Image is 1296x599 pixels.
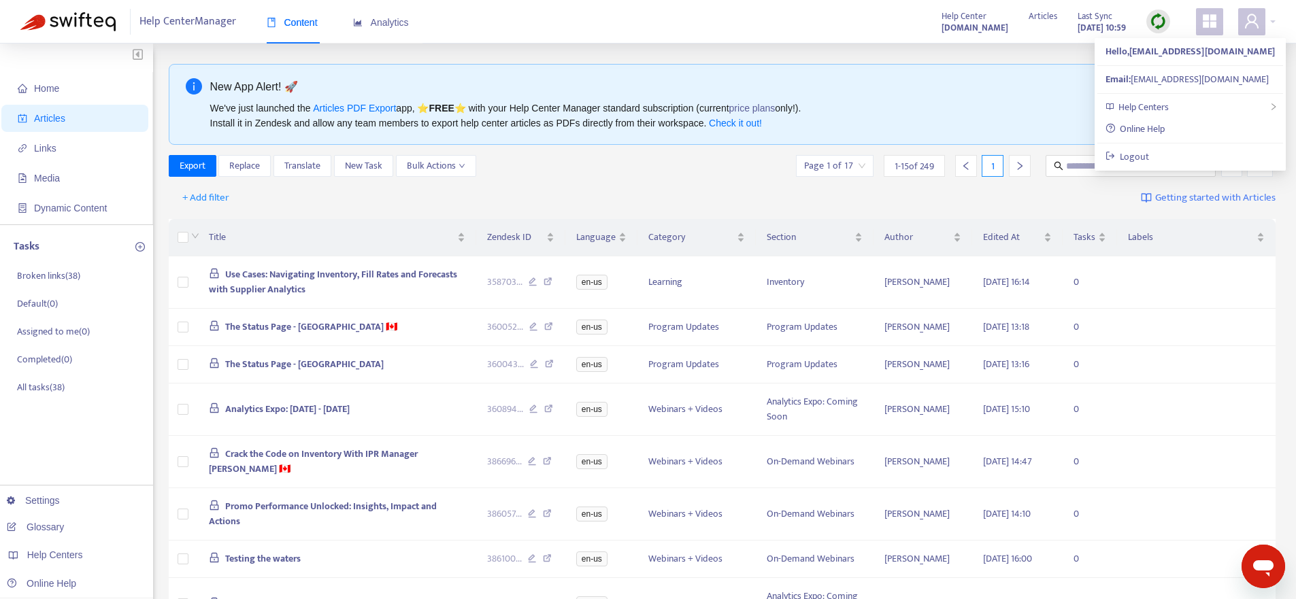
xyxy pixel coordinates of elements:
td: Program Updates [637,346,756,383]
a: Getting started with Articles [1141,187,1276,209]
button: Export [169,155,216,177]
span: New Task [345,158,382,173]
th: Tasks [1063,219,1117,256]
span: Home [34,83,59,94]
p: Completed ( 0 ) [17,352,72,366]
span: 386100 ... [487,551,522,566]
span: Analytics Expo: [DATE] - [DATE] [225,401,350,417]
td: Program Updates [756,346,874,383]
td: 0 [1063,309,1117,346]
div: New App Alert! 🚀 [210,78,1246,95]
span: Export [180,158,205,173]
a: price plans [729,103,776,114]
span: Last Sync [1078,9,1112,24]
span: lock [209,268,220,279]
td: [PERSON_NAME] [874,256,971,309]
span: [DATE] 15:10 [983,401,1030,417]
span: 360894 ... [487,402,523,417]
span: 360052 ... [487,320,523,335]
td: 0 [1063,436,1117,488]
span: Use Cases: Navigating Inventory, Fill Rates and Forecasts with Supplier Analytics [209,267,457,297]
span: Replace [229,158,260,173]
strong: Email: [1106,71,1131,87]
th: Labels [1117,219,1276,256]
span: 360043 ... [487,357,524,372]
a: Articles PDF Export [313,103,396,114]
span: home [18,84,27,93]
button: Bulk Actionsdown [396,155,476,177]
a: Online Help [7,578,76,589]
span: Media [34,173,60,184]
span: lock [209,358,220,369]
span: Language [576,230,616,245]
span: lock [209,552,220,563]
span: en-us [576,320,608,335]
span: Dynamic Content [34,203,107,213]
td: On-Demand Webinars [756,541,874,578]
span: [DATE] 14:47 [983,453,1032,469]
td: Inventory [756,256,874,309]
td: Program Updates [637,309,756,346]
th: Zendesk ID [476,219,565,256]
span: Edited At [983,230,1041,245]
span: The Status Page - [GEOGRAPHIC_DATA] [225,356,384,372]
iframe: Button to launch messaging window [1242,545,1285,588]
span: info-circle [186,78,202,95]
img: Swifteq [20,12,116,31]
td: [PERSON_NAME] [874,488,971,541]
a: Check it out! [709,118,762,129]
td: Webinars + Videos [637,488,756,541]
a: Logout [1106,149,1150,165]
span: account-book [18,114,27,123]
span: Labels [1128,230,1254,245]
td: 0 [1063,346,1117,383]
button: Replace [218,155,271,177]
td: On-Demand Webinars [756,436,874,488]
span: Bulk Actions [407,158,465,173]
span: [DATE] 13:16 [983,356,1029,372]
td: [PERSON_NAME] [874,309,971,346]
td: [PERSON_NAME] [874,383,971,436]
span: book [267,18,276,27]
button: + Add filter [172,187,239,209]
img: sync.dc5367851b00ba804db3.png [1150,13,1167,30]
span: Testing the waters [225,551,301,566]
span: en-us [576,551,608,566]
span: link [18,143,27,153]
button: Translate [273,155,331,177]
td: 0 [1063,256,1117,309]
span: Author [884,230,950,245]
span: Analytics [353,17,409,28]
td: 0 [1063,488,1117,541]
span: 1 - 15 of 249 [895,159,934,173]
p: Broken links ( 38 ) [17,269,80,283]
td: Webinars + Videos [637,436,756,488]
span: lock [209,403,220,413]
span: 386696 ... [487,454,522,469]
span: right [1015,161,1025,171]
a: Online Help [1106,121,1165,137]
b: FREE [429,103,454,114]
span: Articles [34,113,65,124]
span: Title [209,230,454,245]
img: image-link [1141,192,1152,203]
span: Promo Performance Unlocked: Insights, Impact and Actions [209,498,437,529]
span: Getting started with Articles [1155,190,1276,206]
span: en-us [576,507,608,521]
a: [DOMAIN_NAME] [942,20,1008,35]
span: Zendesk ID [487,230,544,245]
p: Assigned to me ( 0 ) [17,324,90,339]
span: Translate [284,158,320,173]
span: [DATE] 14:10 [983,506,1031,521]
button: New Task [334,155,393,177]
span: lock [209,320,220,331]
span: en-us [576,454,608,469]
td: [PERSON_NAME] [874,346,971,383]
strong: Hello, [EMAIL_ADDRESS][DOMAIN_NAME] [1106,44,1275,59]
div: 1 [982,155,1003,177]
span: Tasks [1074,230,1095,245]
span: appstore [1201,13,1218,29]
td: Program Updates [756,309,874,346]
th: Edited At [972,219,1063,256]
